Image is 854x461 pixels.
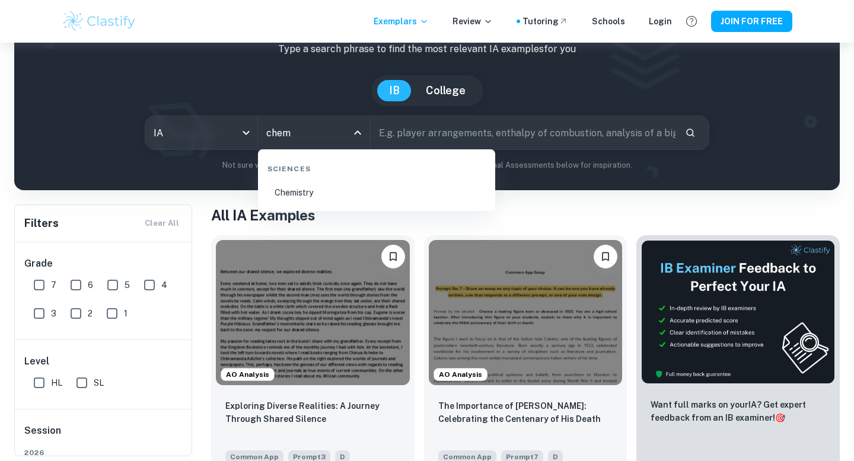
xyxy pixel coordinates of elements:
[522,15,568,28] a: Tutoring
[349,124,366,141] button: Close
[453,15,493,28] p: Review
[62,9,137,33] img: Clastify logo
[371,116,675,149] input: E.g. player arrangements, enthalpy of combustion, analysis of a big city...
[429,240,623,385] img: undefined Common App example thumbnail: The Importance of Italo Calvino: Celebra
[145,116,257,149] div: IA
[225,399,400,425] p: Exploring Diverse Realities: A Journey Through Shared Silence
[594,245,617,268] button: Please log in to bookmark exemplars
[221,369,274,380] span: AO Analysis
[263,179,490,206] li: Chemistry
[51,376,62,389] span: HL
[24,159,830,171] p: Not sure what to search for? You can always look through our example Internal Assessments below f...
[24,215,59,232] h6: Filters
[124,307,128,320] span: 1
[88,307,93,320] span: 2
[24,447,183,458] span: 2026
[51,307,56,320] span: 3
[438,399,613,425] p: The Importance of Italo Calvino: Celebrating the Centenary of His Death
[651,398,826,424] p: Want full marks on your IA ? Get expert feedback from an IB examiner!
[711,11,792,32] button: JOIN FOR FREE
[374,15,429,28] p: Exemplars
[24,424,183,447] h6: Session
[681,11,702,31] button: Help and Feedback
[88,278,93,292] span: 6
[381,245,405,268] button: Please log in to bookmark exemplars
[161,278,167,292] span: 4
[24,354,183,369] h6: Level
[414,80,477,101] button: College
[434,369,487,380] span: AO Analysis
[24,42,830,56] p: Type a search phrase to find the most relevant IA examples for you
[24,257,183,271] h6: Grade
[377,80,412,101] button: IB
[51,278,56,292] span: 7
[263,154,490,179] div: Sciences
[680,123,700,143] button: Search
[649,15,672,28] a: Login
[94,376,104,389] span: SL
[775,413,785,422] span: 🎯
[211,204,840,226] h1: All IA Examples
[641,240,835,384] img: Thumbnail
[216,240,410,385] img: undefined Common App example thumbnail: Exploring Diverse Realities: A Journey T
[125,278,130,292] span: 5
[592,15,625,28] a: Schools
